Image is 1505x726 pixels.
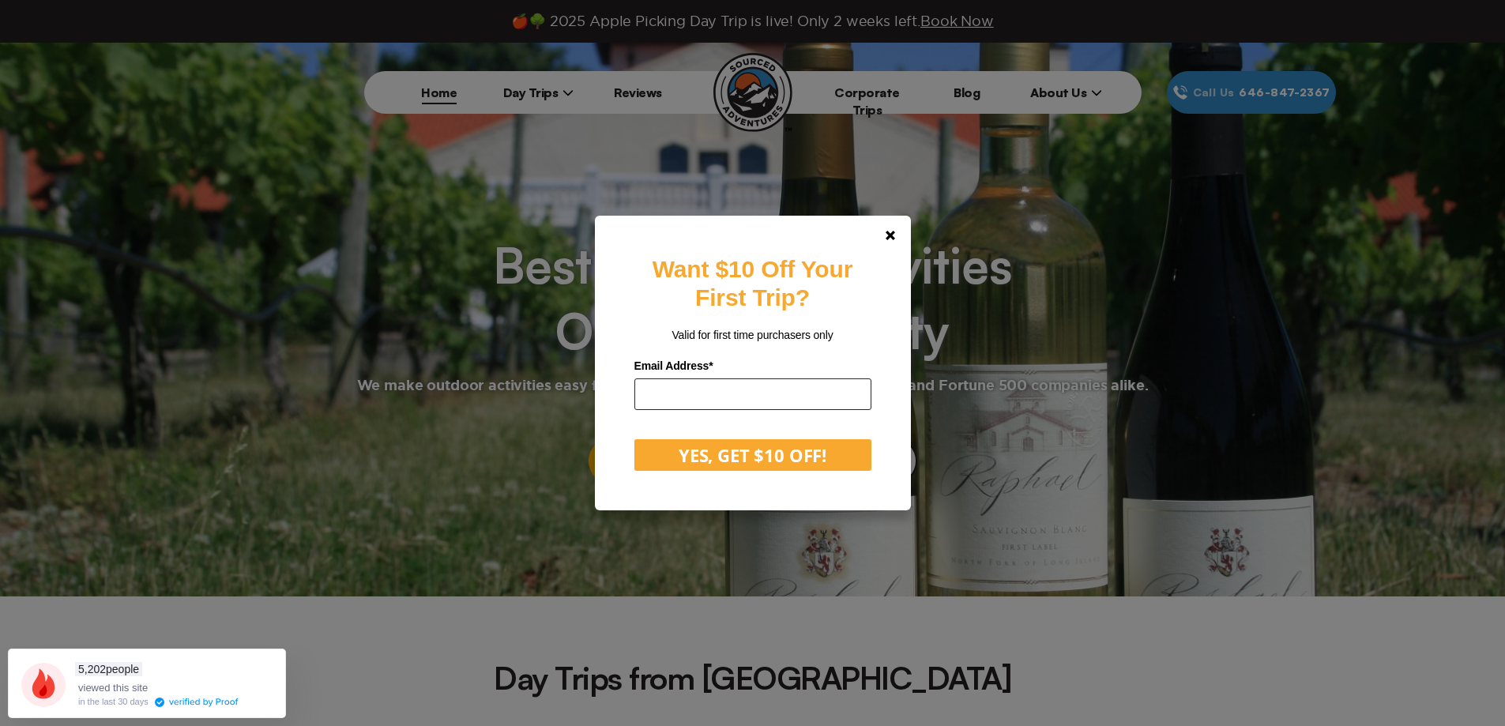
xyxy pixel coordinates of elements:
[634,439,871,471] button: YES, GET $10 OFF!
[871,216,909,254] a: Close
[78,663,106,675] span: 5,202
[672,329,833,341] span: Valid for first time purchasers only
[78,682,148,694] span: viewed this site
[709,359,713,372] span: Required
[634,354,871,378] label: Email Address
[653,256,852,310] strong: Want $10 Off Your First Trip?
[78,698,149,706] div: in the last 30 days
[75,662,142,676] span: people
